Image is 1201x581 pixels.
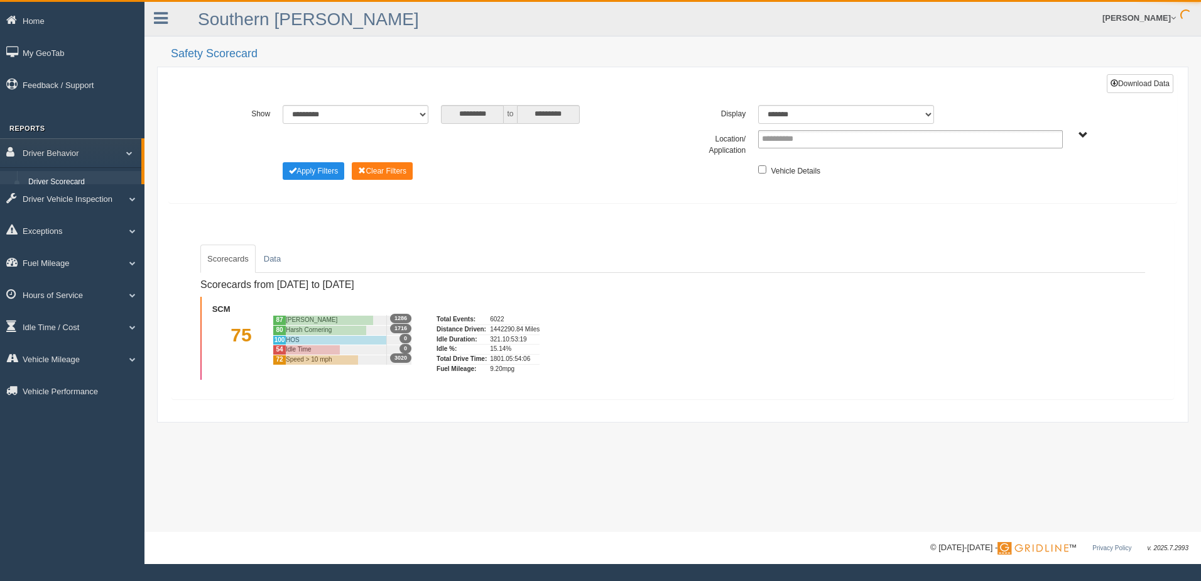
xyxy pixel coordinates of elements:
div: 72 [273,355,286,365]
div: 6022 [490,315,540,324]
div: © [DATE]-[DATE] - ™ [930,541,1188,555]
div: Fuel Mileage: [437,364,487,374]
span: 3020 [390,353,411,363]
div: 54 [273,345,286,355]
img: Gridline [997,542,1068,555]
div: 15.14% [490,344,540,354]
div: Total Events: [437,315,487,324]
div: Idle Duration: [437,335,487,345]
div: Distance Driven: [437,324,487,335]
button: Download Data [1107,74,1173,93]
div: 87 [273,315,286,325]
label: Location/ Application [673,130,752,156]
a: Scorecards [200,245,256,274]
span: 1286 [390,314,411,323]
button: Change Filter Options [352,162,413,180]
h2: Safety Scorecard [171,48,1188,60]
div: 1442290.84 Miles [490,324,540,335]
a: Southern [PERSON_NAME] [198,9,419,29]
a: Data [257,245,288,274]
b: SCM [212,304,231,314]
label: Vehicle Details [771,162,820,177]
span: 0 [399,334,411,343]
h4: Scorecards from [DATE] to [DATE] [200,279,577,290]
span: 1716 [390,324,411,333]
div: 9.20mpg [490,364,540,374]
span: 0 [399,344,411,353]
div: Total Drive Time: [437,354,487,364]
button: Change Filter Options [283,162,344,180]
div: 100 [273,335,286,345]
div: 80 [273,325,286,335]
div: 321.10:53:19 [490,335,540,345]
span: to [504,105,516,124]
div: 75 [210,315,273,373]
div: Idle %: [437,344,487,354]
a: Privacy Policy [1092,545,1131,551]
span: v. 2025.7.2993 [1148,545,1188,551]
a: Driver Scorecard [23,171,141,194]
label: Display [673,105,752,120]
div: 1801.05:54:06 [490,354,540,364]
label: Show [197,105,276,120]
